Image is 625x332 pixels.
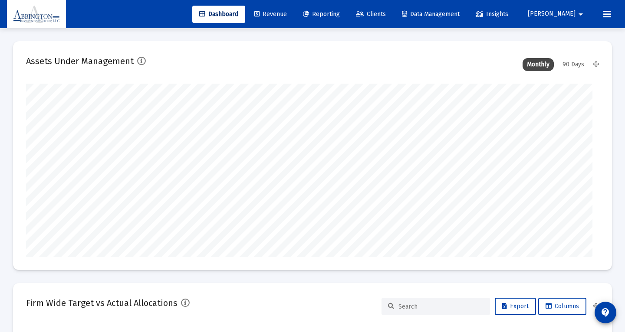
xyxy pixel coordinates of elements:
button: Export [495,298,536,315]
img: Dashboard [13,6,59,23]
span: Data Management [402,10,460,18]
span: [PERSON_NAME] [528,10,576,18]
span: Columns [546,303,579,310]
a: Clients [349,6,393,23]
a: Dashboard [192,6,245,23]
a: Reporting [296,6,347,23]
span: Export [502,303,529,310]
span: Reporting [303,10,340,18]
mat-icon: arrow_drop_down [576,6,586,23]
span: Dashboard [199,10,238,18]
mat-icon: contact_support [600,307,611,318]
h2: Assets Under Management [26,54,134,68]
span: Insights [476,10,508,18]
a: Revenue [247,6,294,23]
span: Revenue [254,10,287,18]
button: Columns [538,298,586,315]
input: Search [398,303,484,310]
a: Insights [469,6,515,23]
h2: Firm Wide Target vs Actual Allocations [26,296,178,310]
a: Data Management [395,6,467,23]
div: Monthly [523,58,554,71]
div: 90 Days [558,58,589,71]
button: [PERSON_NAME] [517,5,596,23]
span: Clients [356,10,386,18]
